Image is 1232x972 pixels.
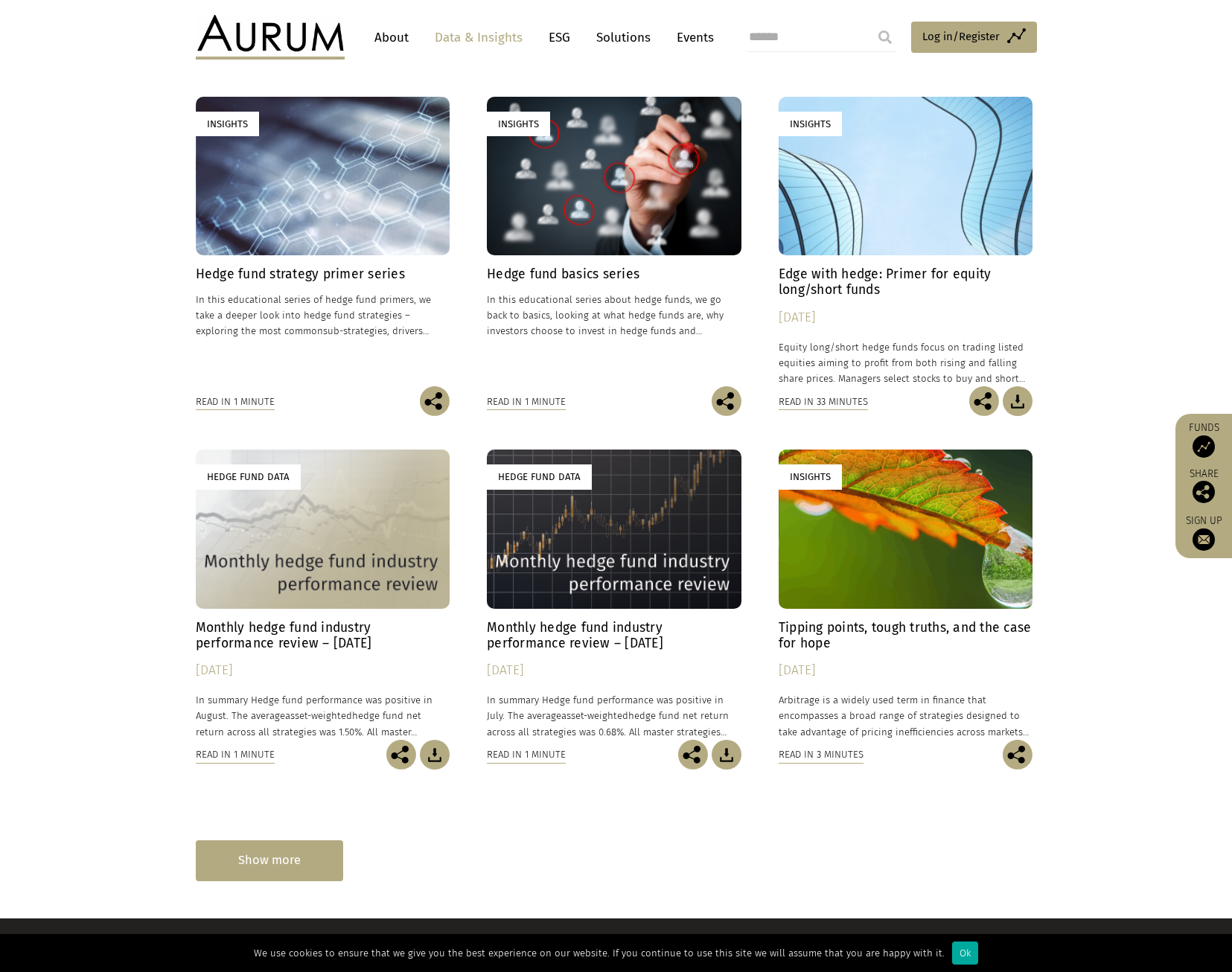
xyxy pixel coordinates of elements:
img: Share this post [1193,481,1215,503]
h4: Monthly hedge fund industry performance review – [DATE] [196,620,450,651]
a: Insights Tipping points, tough truths, and the case for hope [DATE] Arbitrage is a widely used te... [779,450,1033,739]
p: In this educational series of hedge fund primers, we take a deeper look into hedge fund strategie... [196,292,450,339]
a: Hedge Fund Data Monthly hedge fund industry performance review – [DATE] [DATE] In summary Hedge f... [196,450,450,739]
div: Read in 1 minute [487,394,566,410]
a: ESG [541,24,578,51]
div: [DATE] [779,660,1033,681]
span: sub-strategies [323,325,387,336]
a: Data & Insights [427,24,530,51]
img: Share this post [420,386,450,416]
a: Events [669,24,714,51]
span: asset-weighted [285,710,352,721]
p: Equity long/short hedge funds focus on trading listed equities aiming to profit from both rising ... [779,339,1033,386]
div: [DATE] [487,660,741,681]
div: Read in 1 minute [196,746,275,763]
div: Insights [487,112,550,136]
div: [DATE] [196,660,450,681]
img: Download Article [1003,386,1032,416]
img: Share this post [969,386,999,416]
p: Arbitrage is a widely used term in finance that encompasses a broad range of strategies designed ... [779,692,1033,739]
div: Read in 1 minute [487,746,566,763]
img: Sign up to our newsletter [1193,528,1215,551]
h4: Hedge fund basics series [487,266,741,282]
div: Insights [779,464,842,489]
div: Read in 1 minute [196,394,275,410]
div: Hedge Fund Data [487,464,592,489]
img: Share this post [1003,740,1032,770]
input: Submit [870,22,900,52]
a: Log in/Register [911,22,1037,53]
h4: Hedge fund strategy primer series [196,266,450,282]
div: Read in 3 minutes [779,746,864,763]
a: Insights Edge with hedge: Primer for equity long/short funds [DATE] Equity long/short hedge funds... [779,97,1033,386]
div: Ok [952,941,978,965]
div: Read in 33 minutes [779,394,868,410]
div: Insights [196,112,259,136]
div: [DATE] [779,307,1033,328]
a: Insights Hedge fund strategy primer series In this educational series of hedge fund primers, we t... [196,97,450,386]
div: Insights [779,112,842,136]
div: Share [1183,469,1225,503]
img: Download Article [420,740,450,770]
a: Hedge Fund Data Monthly hedge fund industry performance review – [DATE] [DATE] In summary Hedge f... [487,450,741,739]
img: Aurum [196,15,345,60]
a: Sign up [1183,514,1225,551]
img: Access Funds [1193,435,1215,458]
h4: Edge with hedge: Primer for equity long/short funds [779,266,1033,298]
img: Share this post [386,740,416,770]
a: Solutions [589,24,658,51]
h4: Monthly hedge fund industry performance review – [DATE] [487,620,741,651]
span: Log in/Register [922,28,1000,45]
h4: Tipping points, tough truths, and the case for hope [779,620,1033,651]
img: Download Article [712,740,741,770]
div: Hedge Fund Data [196,464,301,489]
p: In this educational series about hedge funds, we go back to basics, looking at what hedge funds a... [487,292,741,339]
div: Show more [196,840,343,881]
span: asset-weighted [561,710,628,721]
a: About [367,24,416,51]
img: Share this post [712,386,741,416]
p: In summary Hedge fund performance was positive in August. The average hedge fund net return acros... [196,692,450,739]
img: Share this post [678,740,708,770]
p: In summary Hedge fund performance was positive in July. The average hedge fund net return across ... [487,692,741,739]
a: Insights Hedge fund basics series In this educational series about hedge funds, we go back to bas... [487,97,741,386]
a: Funds [1183,421,1225,458]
